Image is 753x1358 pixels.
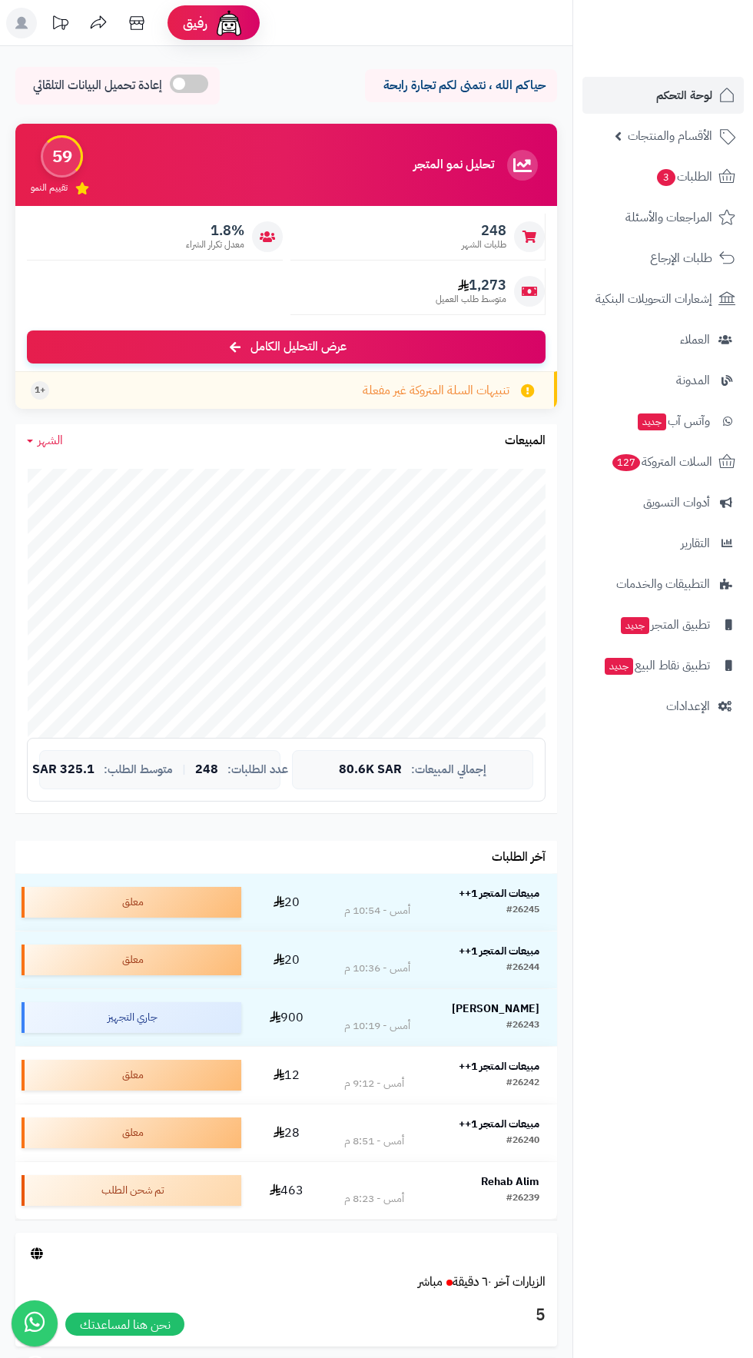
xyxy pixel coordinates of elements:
[195,763,218,777] span: 248
[506,1191,539,1207] div: #26239
[582,77,744,114] a: لوحة التحكم
[344,903,410,918] div: أمس - 10:54 م
[27,432,63,450] a: الشهر
[344,961,410,976] div: أمس - 10:36 م
[612,454,640,471] span: 127
[582,281,744,317] a: إشعارات التحويلات البنكية
[247,989,327,1046] td: 900
[459,1058,539,1074] strong: مبيعات المتجر 1++
[595,288,712,310] span: إشعارات التحويلات البنكية
[339,763,402,777] span: 80.6K SAR
[462,222,506,239] span: 248
[657,169,675,186] span: 3
[656,85,712,106] span: لوحة التحكم
[582,566,744,603] a: التطبيقات والخدمات
[582,362,744,399] a: المدونة
[680,329,710,350] span: العملاء
[436,293,506,306] span: متوسط طلب العميل
[611,451,712,473] span: السلات المتروكة
[22,1117,241,1148] div: معلق
[506,1076,539,1091] div: #26242
[22,887,241,918] div: معلق
[182,764,186,775] span: |
[681,533,710,554] span: التقارير
[616,573,710,595] span: التطبيقات والخدمات
[186,238,244,251] span: معدل تكرار الشراء
[27,1303,546,1329] h3: 5
[247,874,327,931] td: 20
[459,885,539,901] strong: مبيعات المتجر 1++
[104,763,173,776] span: متوسط الطلب:
[247,1047,327,1104] td: 12
[506,961,539,976] div: #26244
[452,1001,539,1017] strong: [PERSON_NAME]
[506,903,539,918] div: #26245
[582,403,744,440] a: وآتس آبجديد
[183,14,207,32] span: رفيق
[505,434,546,448] h3: المبيعات
[459,1116,539,1132] strong: مبيعات المتجر 1++
[413,158,494,172] h3: تحليل نمو المتجر
[344,1018,410,1034] div: أمس - 10:19 م
[481,1174,539,1190] strong: Rehab Alim
[227,763,288,776] span: عدد الطلبات:
[643,492,710,513] span: أدوات التسويق
[582,647,744,684] a: تطبيق نقاط البيعجديد
[27,330,546,364] a: عرض التحليل الكامل
[214,8,244,38] img: ai-face.png
[41,8,79,42] a: تحديثات المنصة
[582,525,744,562] a: التقارير
[492,851,546,865] h3: آخر الطلبات
[582,484,744,521] a: أدوات التسويق
[38,431,63,450] span: الشهر
[418,1273,546,1291] a: الزيارات آخر ٦٠ دقيقةمباشر
[582,158,744,195] a: الطلبات3
[462,238,506,251] span: طلبات الشهر
[506,1134,539,1149] div: #26240
[344,1191,404,1207] div: أمس - 8:23 م
[621,617,649,634] span: جديد
[411,763,486,776] span: إجمالي المبيعات:
[22,1002,241,1033] div: جاري التجهيز
[22,945,241,975] div: معلق
[247,931,327,988] td: 20
[582,688,744,725] a: الإعدادات
[582,240,744,277] a: طلبات الإرجاع
[344,1076,404,1091] div: أمس - 9:12 م
[418,1273,443,1291] small: مباشر
[22,1175,241,1206] div: تم شحن الطلب
[33,77,162,95] span: إعادة تحميل البيانات التلقائي
[582,199,744,236] a: المراجعات والأسئلة
[666,696,710,717] span: الإعدادات
[376,77,546,95] p: حياكم الله ، نتمنى لكم تجارة رابحة
[582,443,744,480] a: السلات المتروكة127
[31,181,68,194] span: تقييم النمو
[35,383,45,397] span: +1
[22,1060,241,1091] div: معلق
[582,321,744,358] a: العملاء
[436,277,506,294] span: 1,273
[676,370,710,391] span: المدونة
[605,658,633,675] span: جديد
[344,1134,404,1149] div: أمس - 8:51 م
[603,655,710,676] span: تطبيق نقاط البيع
[628,125,712,147] span: الأقسام والمنتجات
[636,410,710,432] span: وآتس آب
[625,207,712,228] span: المراجعات والأسئلة
[582,606,744,643] a: تطبيق المتجرجديد
[638,413,666,430] span: جديد
[186,222,244,239] span: 1.8%
[250,338,347,356] span: عرض التحليل الكامل
[655,166,712,188] span: الطلبات
[32,763,95,777] span: 325.1 SAR
[459,943,539,959] strong: مبيعات المتجر 1++
[650,247,712,269] span: طلبات الإرجاع
[247,1162,327,1219] td: 463
[506,1018,539,1034] div: #26243
[247,1104,327,1161] td: 28
[363,382,509,400] span: تنبيهات السلة المتروكة غير مفعلة
[619,614,710,636] span: تطبيق المتجر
